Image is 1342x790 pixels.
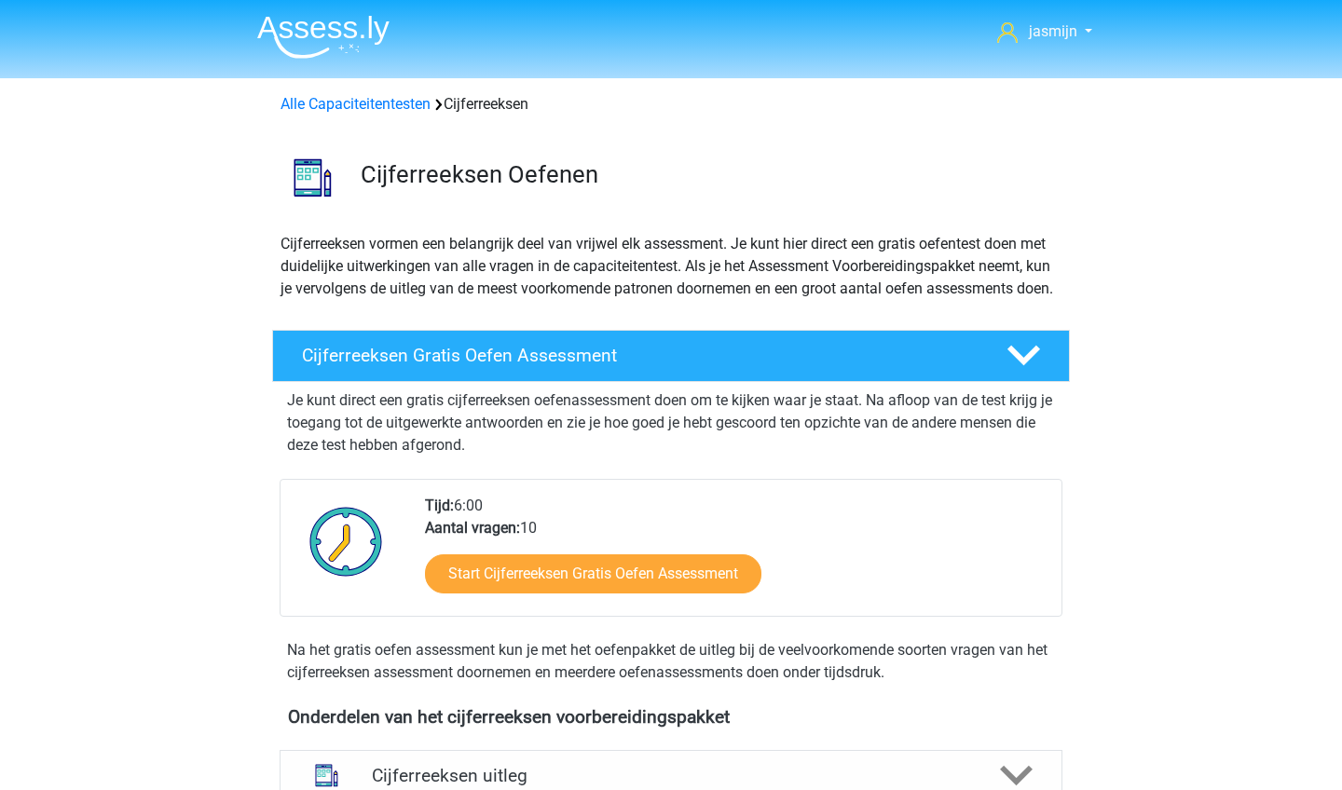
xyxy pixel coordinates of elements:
[280,639,1062,684] div: Na het gratis oefen assessment kun je met het oefenpakket de uitleg bij de veelvoorkomende soorte...
[425,497,454,514] b: Tijd:
[265,330,1077,382] a: Cijferreeksen Gratis Oefen Assessment
[361,160,1055,189] h3: Cijferreeksen Oefenen
[288,706,1054,728] h4: Onderdelen van het cijferreeksen voorbereidingspakket
[1029,22,1077,40] span: jasmijn
[257,15,390,59] img: Assessly
[273,93,1069,116] div: Cijferreeksen
[287,389,1055,456] p: Je kunt direct een gratis cijferreeksen oefenassessment doen om te kijken waar je staat. Na afloo...
[281,233,1061,300] p: Cijferreeksen vormen een belangrijk deel van vrijwel elk assessment. Je kunt hier direct een grat...
[425,519,520,537] b: Aantal vragen:
[372,765,970,786] h4: Cijferreeksen uitleg
[425,554,761,593] a: Start Cijferreeksen Gratis Oefen Assessment
[281,95,431,113] a: Alle Capaciteitentesten
[302,345,977,366] h4: Cijferreeksen Gratis Oefen Assessment
[273,138,352,217] img: cijferreeksen
[411,495,1061,616] div: 6:00 10
[990,20,1100,43] a: jasmijn
[299,495,393,588] img: Klok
